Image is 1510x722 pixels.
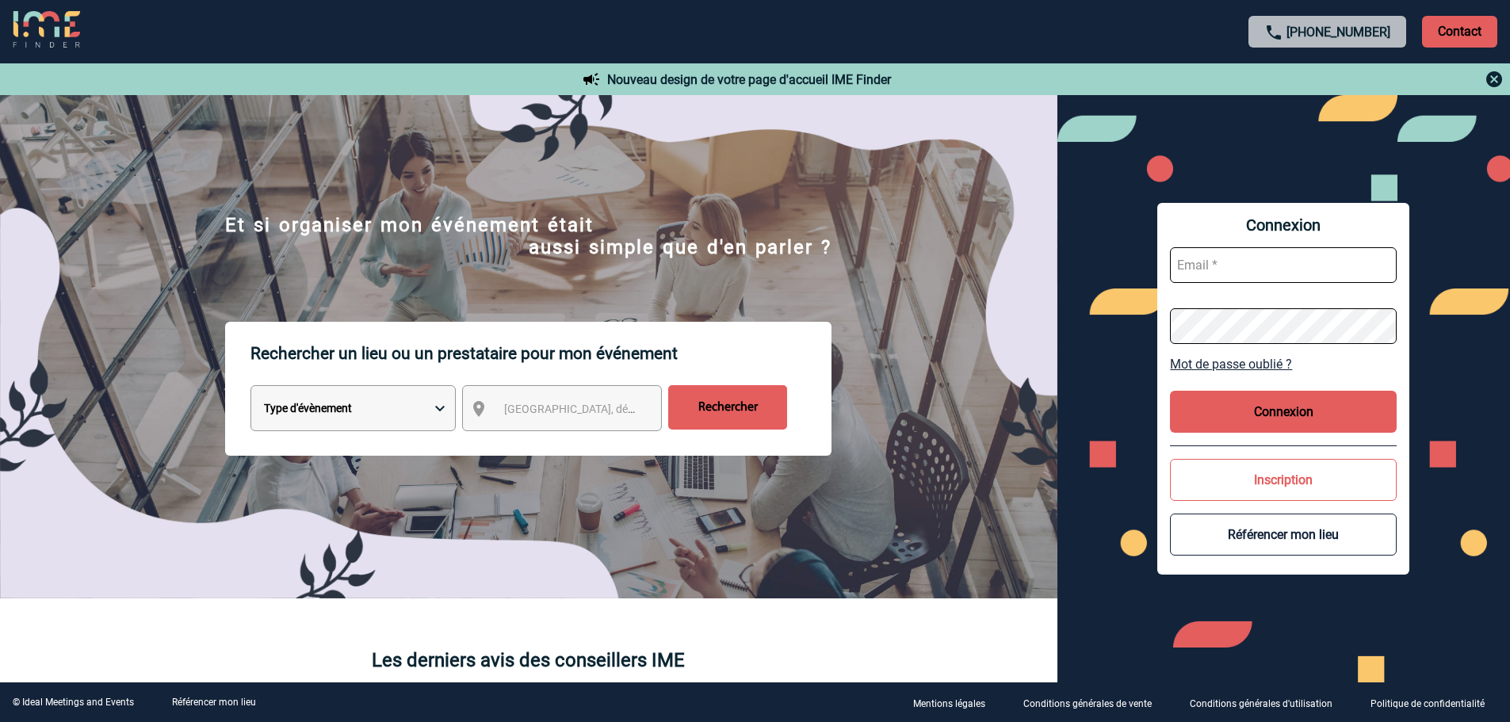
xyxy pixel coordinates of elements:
p: Conditions générales de vente [1023,698,1152,709]
a: [PHONE_NUMBER] [1286,25,1390,40]
a: Référencer mon lieu [172,697,256,708]
div: © Ideal Meetings and Events [13,697,134,708]
p: Mentions légales [913,698,985,709]
a: Conditions générales d'utilisation [1177,695,1358,710]
p: Contact [1422,16,1497,48]
img: call-24-px.png [1264,23,1283,42]
a: Mentions légales [900,695,1011,710]
span: [GEOGRAPHIC_DATA], département, région... [504,403,724,415]
span: Connexion [1170,216,1397,235]
button: Référencer mon lieu [1170,514,1397,556]
button: Inscription [1170,459,1397,501]
button: Connexion [1170,391,1397,433]
input: Email * [1170,247,1397,283]
p: Politique de confidentialité [1370,698,1485,709]
a: Mot de passe oublié ? [1170,357,1397,372]
input: Rechercher [668,385,787,430]
a: Politique de confidentialité [1358,695,1510,710]
p: Conditions générales d'utilisation [1190,698,1332,709]
a: Conditions générales de vente [1011,695,1177,710]
p: Rechercher un lieu ou un prestataire pour mon événement [250,322,831,385]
